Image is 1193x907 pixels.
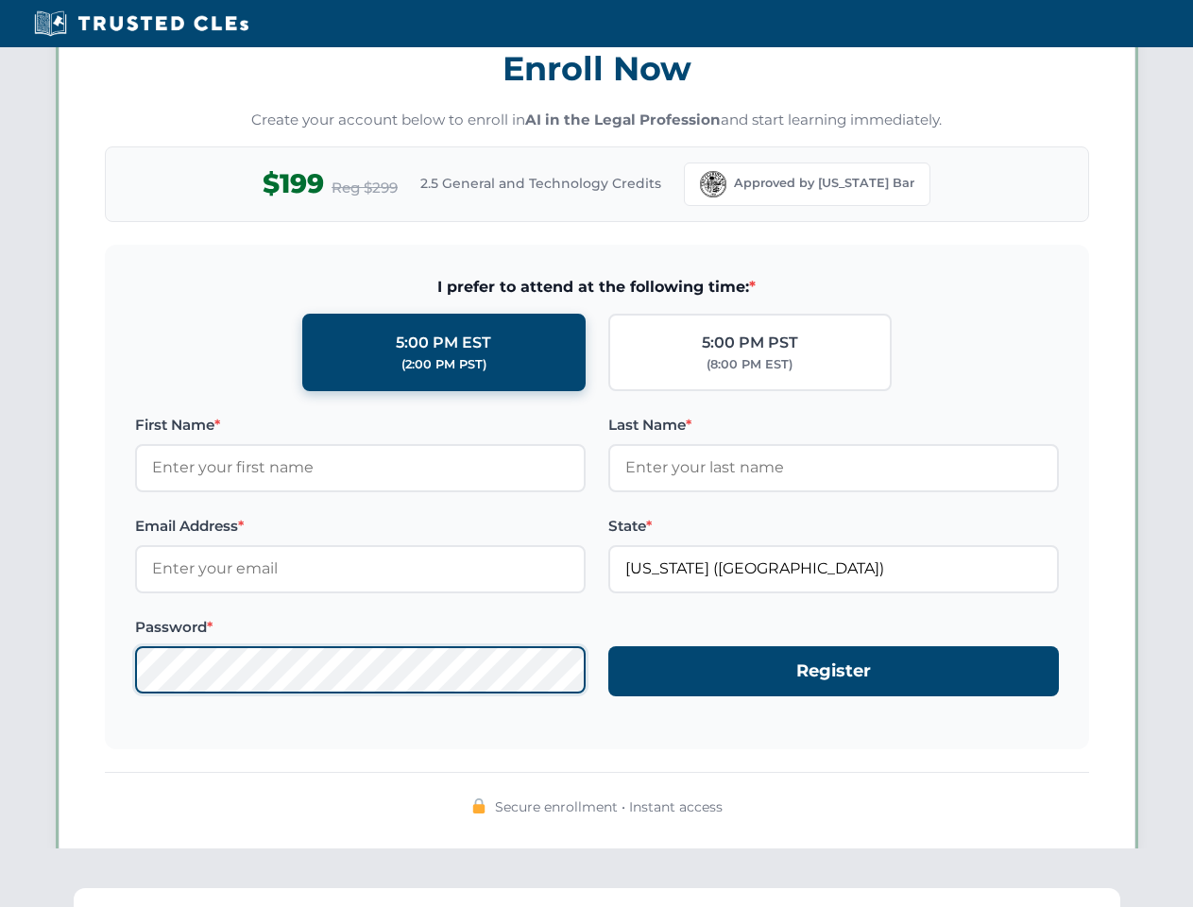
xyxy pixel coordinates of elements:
[525,111,721,128] strong: AI in the Legal Profession
[608,444,1059,491] input: Enter your last name
[135,444,586,491] input: Enter your first name
[734,174,914,193] span: Approved by [US_STATE] Bar
[263,163,324,205] span: $199
[105,39,1089,98] h3: Enroll Now
[135,275,1059,299] span: I prefer to attend at the following time:
[135,414,586,436] label: First Name
[700,171,726,197] img: Florida Bar
[702,331,798,355] div: 5:00 PM PST
[135,616,586,639] label: Password
[608,414,1059,436] label: Last Name
[707,355,792,374] div: (8:00 PM EST)
[28,9,254,38] img: Trusted CLEs
[495,796,723,817] span: Secure enrollment • Instant access
[135,545,586,592] input: Enter your email
[608,515,1059,538] label: State
[608,646,1059,696] button: Register
[420,173,661,194] span: 2.5 General and Technology Credits
[105,110,1089,131] p: Create your account below to enroll in and start learning immediately.
[471,798,486,813] img: 🔒
[332,177,398,199] span: Reg $299
[401,355,486,374] div: (2:00 PM PST)
[396,331,491,355] div: 5:00 PM EST
[608,545,1059,592] input: Florida (FL)
[135,515,586,538] label: Email Address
